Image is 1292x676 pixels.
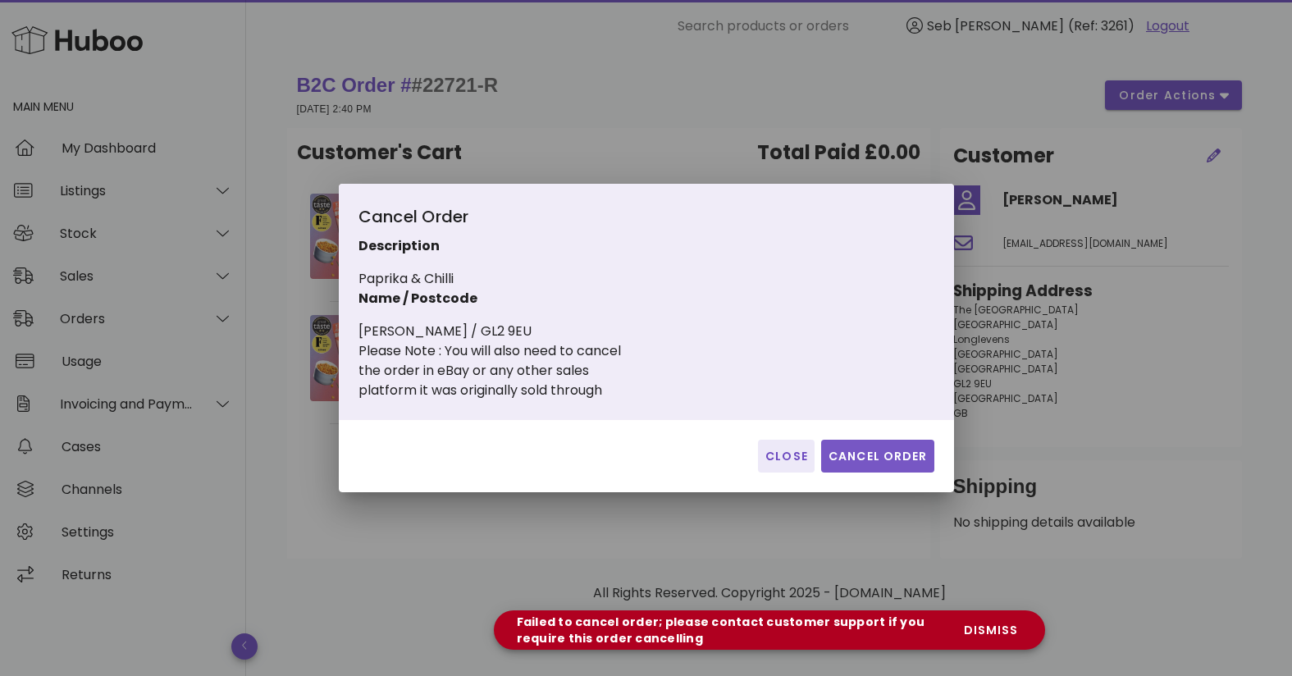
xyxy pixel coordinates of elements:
div: Cancel Order [358,203,727,236]
p: Name / Postcode [358,289,727,308]
span: Close [765,448,808,465]
div: Please Note : You will also need to cancel the order in eBay or any other sales platform it was o... [358,341,727,400]
div: Failed to cancel order; please contact customer support if you require this order cancelling [507,614,950,646]
button: Cancel Order [821,440,934,473]
button: dismiss [949,614,1031,646]
span: dismiss [962,622,1018,639]
button: Close [758,440,815,473]
div: Paprika & Chilli [PERSON_NAME] / GL2 9EU [358,203,727,400]
p: Description [358,236,727,256]
span: Cancel Order [828,448,928,465]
